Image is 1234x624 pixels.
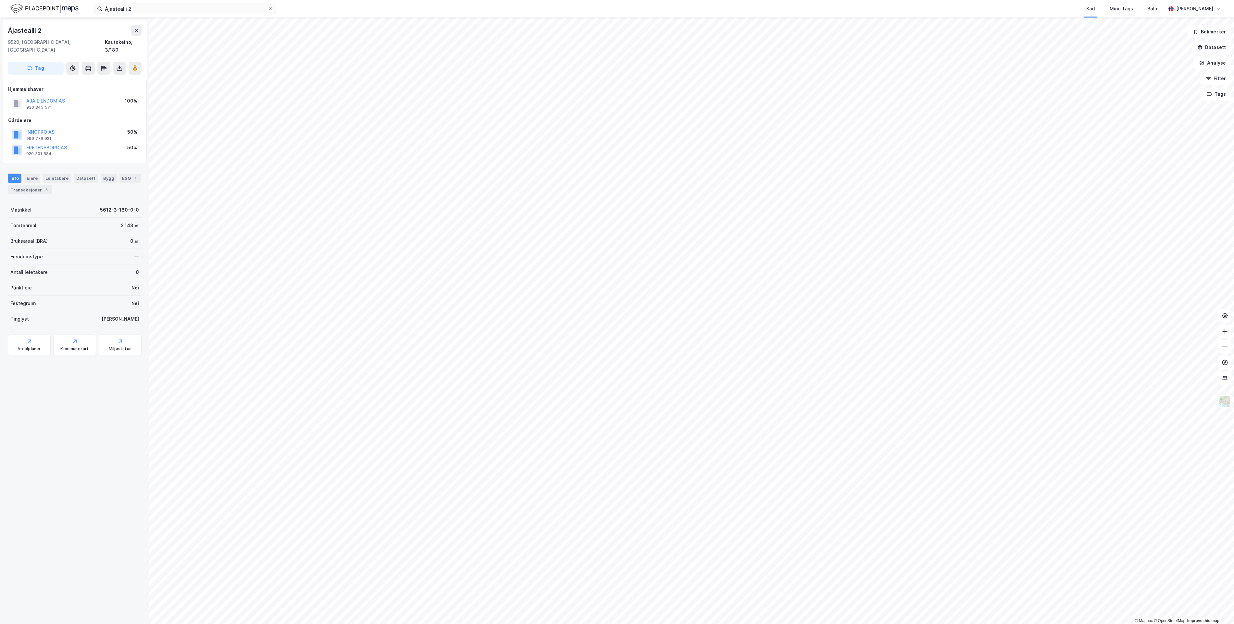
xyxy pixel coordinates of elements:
[130,237,139,245] div: 0 ㎡
[10,3,79,14] img: logo.f888ab2527a4732fd821a326f86c7f29.svg
[8,116,141,124] div: Gårdeiere
[8,85,141,93] div: Hjemmelshaver
[74,174,98,183] div: Datasett
[43,187,50,193] div: 5
[1147,5,1159,13] div: Bolig
[1176,5,1213,13] div: [PERSON_NAME]
[10,315,29,323] div: Tinglyst
[43,174,71,183] div: Leietakere
[8,25,43,36] div: Ájastealli 2
[10,268,48,276] div: Antall leietakere
[121,222,139,229] div: 2 143 ㎡
[1154,618,1185,623] a: OpenStreetMap
[100,206,139,214] div: 5612-3-180-0-0
[102,4,268,14] input: Søk på adresse, matrikkel, gårdeiere, leietakere eller personer
[127,128,137,136] div: 50%
[1202,593,1234,624] iframe: Chat Widget
[1202,593,1234,624] div: Kontrollprogram for chat
[109,346,131,351] div: Miljøstatus
[8,174,21,183] div: Info
[10,253,43,261] div: Eiendomstype
[18,346,41,351] div: Arealplaner
[125,97,137,105] div: 100%
[8,185,52,194] div: Transaksjoner
[131,300,139,307] div: Nei
[1135,618,1153,623] a: Mapbox
[10,237,48,245] div: Bruksareal (BRA)
[132,175,139,181] div: 1
[1194,56,1231,69] button: Analyse
[26,105,52,110] div: 930 345 571
[136,268,139,276] div: 0
[8,62,64,75] button: Tag
[105,38,142,54] div: Kautokeino, 3/180
[1187,618,1219,623] a: Improve this map
[1200,72,1231,85] button: Filter
[101,174,117,183] div: Bygg
[131,284,139,292] div: Nei
[24,174,40,183] div: Eiere
[1219,395,1231,408] img: Z
[1201,88,1231,101] button: Tags
[10,300,36,307] div: Festegrunn
[1086,5,1095,13] div: Kart
[1188,25,1231,38] button: Bokmerker
[1192,41,1231,54] button: Datasett
[1110,5,1133,13] div: Mine Tags
[134,253,139,261] div: —
[102,315,139,323] div: [PERSON_NAME]
[60,346,89,351] div: Kommunekart
[10,284,32,292] div: Punktleie
[26,136,51,141] div: 996 776 921
[127,144,137,152] div: 50%
[10,206,31,214] div: Matrikkel
[26,151,52,156] div: 929 301 684
[119,174,141,183] div: ESG
[8,38,105,54] div: 9520, [GEOGRAPHIC_DATA], [GEOGRAPHIC_DATA]
[10,222,36,229] div: Tomteareal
